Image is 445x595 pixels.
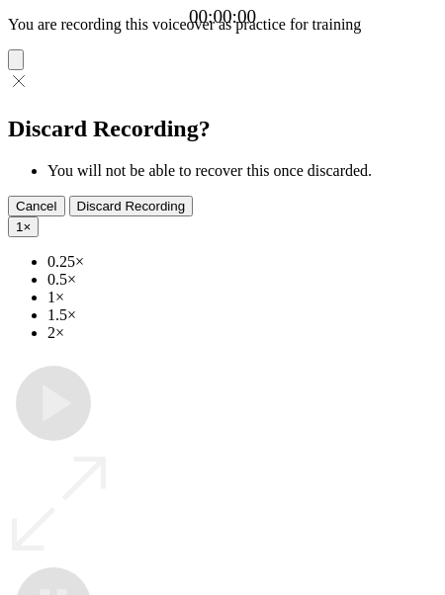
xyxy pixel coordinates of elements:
button: 1× [8,216,39,237]
p: You are recording this voiceover as practice for training [8,16,437,34]
li: 0.5× [47,271,437,289]
a: 00:00:00 [189,6,256,28]
button: Cancel [8,196,65,216]
span: 1 [16,219,23,234]
li: You will not be able to recover this once discarded. [47,162,437,180]
h2: Discard Recording? [8,116,437,142]
li: 0.25× [47,253,437,271]
li: 2× [47,324,437,342]
li: 1.5× [47,306,437,324]
li: 1× [47,289,437,306]
button: Discard Recording [69,196,194,216]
